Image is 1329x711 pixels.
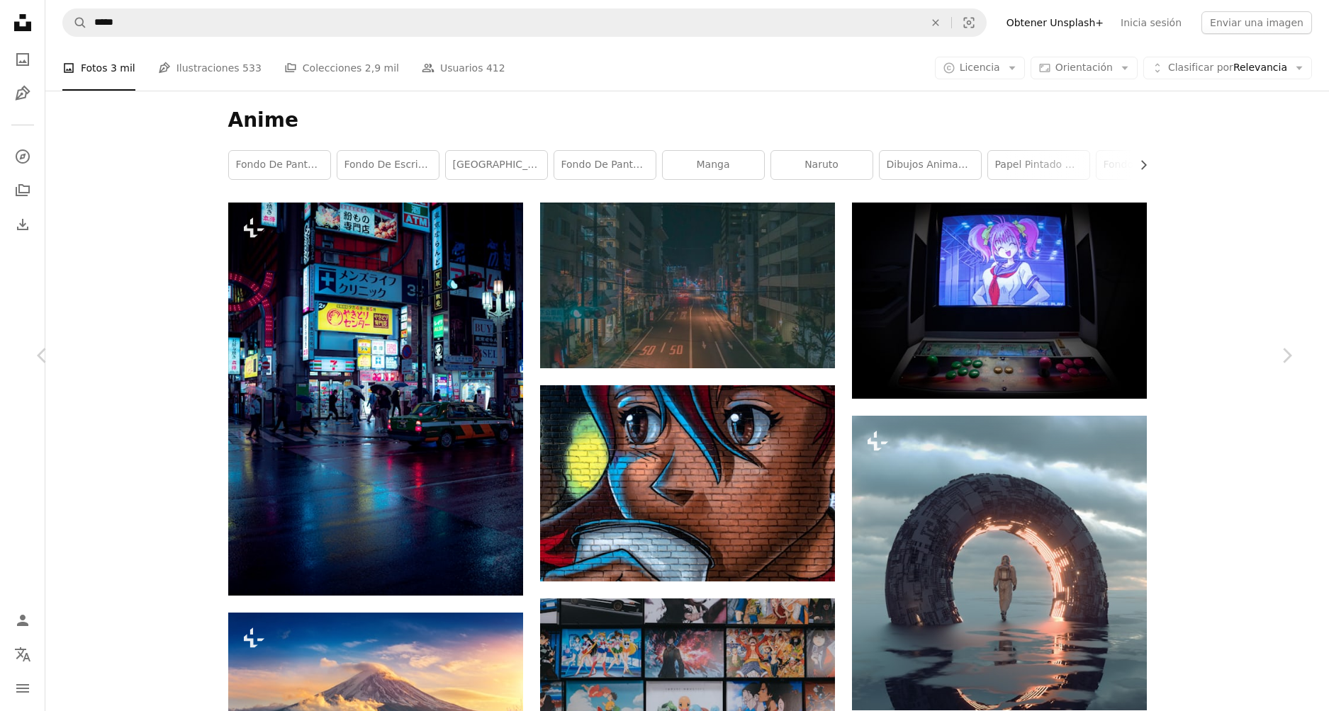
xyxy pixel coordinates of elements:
a: Colecciones 2,9 mil [284,45,399,91]
a: Siguiente [1244,288,1329,423]
span: Relevancia [1168,61,1287,75]
button: Licencia [935,57,1025,79]
a: Una concurrida calle de la ciudad por la noche con letreros de neón [228,392,523,405]
a: papel pintado del ordenador portátil [988,151,1089,179]
span: 2,9 mil [365,60,399,76]
a: Inicia sesión [1112,11,1190,34]
img: Astronauta camina bajo una estructura de ciencia ficción con luces de neón. Concepto futurista e ... [852,416,1147,710]
a: Fondo de pantalla 4k [554,151,656,179]
button: Enviar una imagen [1201,11,1312,34]
a: pintura abstracta roja, azul y amarilla [540,477,835,489]
a: fondo de pantalla [1097,151,1198,179]
button: Búsqueda visual [952,9,986,36]
a: Explorar [9,142,37,171]
h1: Anime [228,108,1147,133]
span: 533 [242,60,262,76]
a: Fotografía de vista aérea de la carretera entre edificios de gran altura [540,278,835,291]
img: black flat screen tv turned on showing woman in blue dress [852,203,1147,399]
button: Clasificar porRelevancia [1143,57,1312,79]
a: Ilustraciones [9,79,37,108]
span: Licencia [960,62,1000,73]
a: Iniciar sesión / Registrarse [9,606,37,635]
button: Buscar en Unsplash [63,9,87,36]
a: Foto de collage de personajes de anime en estante de madera negro [540,690,835,703]
a: manga [663,151,764,179]
img: Fotografía de vista aérea de la carretera entre edificios de gran altura [540,203,835,368]
form: Encuentra imágenes en todo el sitio [62,8,987,37]
a: Montaña Fuji y cerezos en flor en primavera, Japón. [228,688,523,701]
span: Clasificar por [1168,62,1233,73]
a: dibujos animados [880,151,981,179]
a: Usuarios 412 [422,45,505,91]
a: Fondo de escritorio [337,151,439,179]
button: Idioma [9,640,37,669]
a: Obtener Unsplash+ [998,11,1112,34]
a: black flat screen tv turned on showing woman in blue dress [852,294,1147,307]
button: Menú [9,674,37,703]
a: Astronauta camina bajo una estructura de ciencia ficción con luces de neón. Concepto futurista e ... [852,557,1147,569]
img: pintura abstracta roja, azul y amarilla [540,385,835,581]
a: Fondo de pantalla de anime [229,151,330,179]
a: Historial de descargas [9,210,37,239]
a: Fotos [9,45,37,74]
button: desplazar lista a la derecha [1131,151,1147,179]
a: Naruto [771,151,873,179]
img: Una concurrida calle de la ciudad por la noche con letreros de neón [228,203,523,596]
span: Orientación [1055,62,1113,73]
a: [GEOGRAPHIC_DATA] [446,151,547,179]
span: 412 [486,60,505,76]
button: Borrar [920,9,951,36]
a: Ilustraciones 533 [158,45,262,91]
a: Colecciones [9,176,37,205]
button: Orientación [1031,57,1138,79]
